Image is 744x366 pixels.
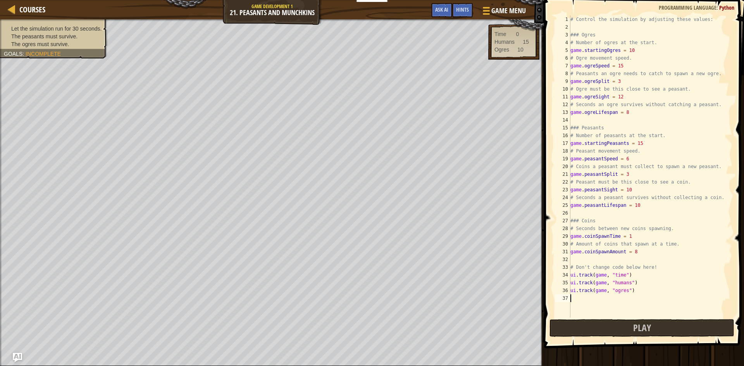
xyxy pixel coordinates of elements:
[22,51,26,57] span: :
[555,155,570,163] div: 19
[555,85,570,93] div: 10
[555,248,570,256] div: 31
[555,77,570,85] div: 9
[555,209,570,217] div: 26
[19,4,45,15] span: Courses
[555,116,570,124] div: 14
[555,178,570,186] div: 22
[555,201,570,209] div: 25
[11,26,102,32] span: Let the simulation run for 30 seconds.
[555,132,570,139] div: 16
[633,321,651,334] span: Play
[4,51,22,57] span: Goals
[555,147,570,155] div: 18
[477,3,530,21] button: Game Menu
[659,4,716,11] span: Programming language
[555,194,570,201] div: 24
[555,225,570,232] div: 28
[555,240,570,248] div: 30
[555,232,570,240] div: 29
[555,217,570,225] div: 27
[11,41,69,47] span: The ogres must survive.
[555,256,570,263] div: 32
[555,263,570,271] div: 33
[517,46,524,53] div: 10
[13,353,22,362] button: Ask AI
[555,62,570,70] div: 7
[555,101,570,108] div: 12
[15,4,45,15] a: Courses
[4,33,102,40] li: The peasants must survive.
[555,294,570,302] div: 37
[555,15,570,23] div: 1
[555,54,570,62] div: 6
[494,46,509,53] div: Ogres
[555,39,570,46] div: 4
[494,30,506,38] div: Time
[555,108,570,116] div: 13
[555,163,570,170] div: 20
[555,23,570,31] div: 2
[555,31,570,39] div: 3
[4,40,102,48] li: The ogres must survive.
[555,124,570,132] div: 15
[719,4,734,11] span: Python
[4,25,102,33] li: Let the simulation run for 30 seconds.
[456,6,469,13] span: Hints
[435,6,448,13] span: Ask AI
[716,4,719,11] span: :
[555,139,570,147] div: 17
[555,46,570,54] div: 5
[555,93,570,101] div: 11
[26,51,61,57] span: Incomplete
[555,279,570,287] div: 35
[549,319,734,337] button: Play
[555,70,570,77] div: 8
[11,33,77,40] span: The peasants must survive.
[516,30,519,38] div: 0
[523,38,529,46] div: 15
[555,186,570,194] div: 23
[555,287,570,294] div: 36
[555,170,570,178] div: 21
[431,3,452,17] button: Ask AI
[555,271,570,279] div: 34
[494,38,515,46] div: Humans
[491,6,526,16] span: Game Menu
